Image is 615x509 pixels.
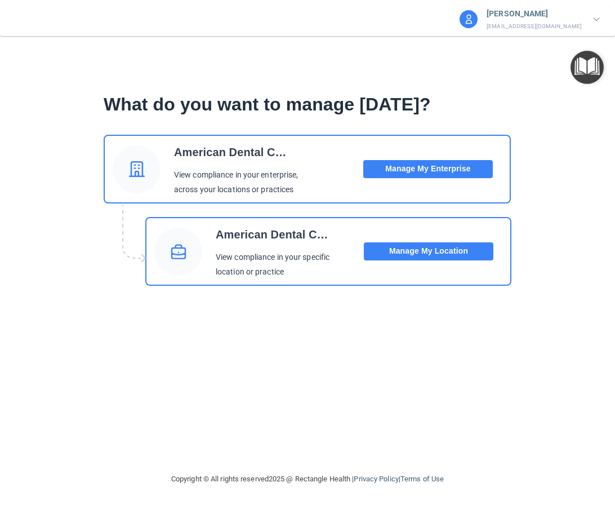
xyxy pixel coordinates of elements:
[216,265,331,280] p: location or practice
[102,461,513,497] div: Copyright © All rights reserved 2025 @ Rectangle Health | |
[487,21,582,32] p: [EMAIL_ADDRESS][DOMAIN_NAME]
[400,475,444,483] a: Terms of Use
[363,160,493,178] button: Manage My Enterprise
[571,51,604,84] button: Open Resource Center
[174,168,298,183] p: View compliance in your enterprise,
[174,183,298,197] p: across your locations or practices
[593,17,600,21] img: arrow-down.227dba2b.svg
[487,7,582,21] p: [PERSON_NAME]
[354,475,398,483] a: Privacy Policy
[104,88,511,121] p: What do you want to manage [DATE]?
[460,10,478,28] img: avatar.17b06cb7.svg
[216,223,331,246] p: American Dental Companies
[174,141,289,163] p: American Dental Companies
[364,242,493,260] button: Manage My Location
[216,250,331,265] p: View compliance in your specific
